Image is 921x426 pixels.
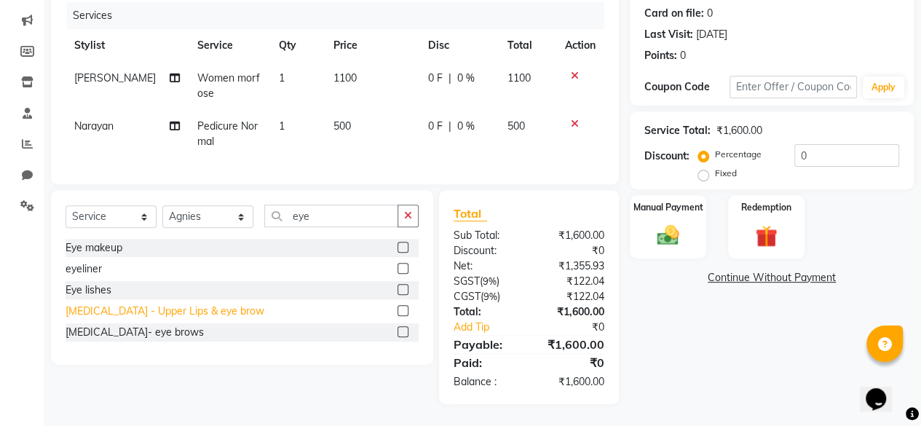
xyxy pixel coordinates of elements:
[189,29,270,62] th: Service
[270,29,325,62] th: Qty
[443,243,529,259] div: Discount:
[74,119,114,133] span: ⁠Narayan
[443,274,529,289] div: ( )
[66,283,111,298] div: Eye lishes
[529,336,615,353] div: ₹1,600.00
[529,374,615,390] div: ₹1,600.00
[730,76,857,98] input: Enter Offer / Coupon Code
[715,148,762,161] label: Percentage
[448,119,451,134] span: |
[454,290,481,303] span: CGST
[696,27,727,42] div: [DATE]
[66,304,264,319] div: [MEDICAL_DATA] - Upper Lips & eye brow
[860,368,906,411] iframe: chat widget
[633,270,911,285] a: Continue Without Payment
[748,223,784,250] img: _gift.svg
[556,29,604,62] th: Action
[680,48,686,63] div: 0
[428,71,443,86] span: 0 F
[264,205,398,227] input: Search or Scan
[443,336,529,353] div: Payable:
[443,374,529,390] div: Balance :
[483,291,497,302] span: 9%
[428,119,443,134] span: 0 F
[333,71,357,84] span: 1100
[66,261,102,277] div: eyeliner
[650,223,686,248] img: _cash.svg
[644,27,693,42] div: Last Visit:
[333,119,351,133] span: 500
[863,76,904,98] button: Apply
[644,48,677,63] div: Points:
[633,201,703,214] label: Manual Payment
[644,149,689,164] div: Discount:
[66,240,122,256] div: Eye makeup
[66,29,189,62] th: Stylist
[483,275,497,287] span: 9%
[279,119,285,133] span: 1
[529,228,615,243] div: ₹1,600.00
[644,79,730,95] div: Coupon Code
[716,123,762,138] div: ₹1,600.00
[454,275,480,288] span: SGST
[443,228,529,243] div: Sub Total:
[443,304,529,320] div: Total:
[507,119,524,133] span: 500
[279,71,285,84] span: 1
[443,354,529,371] div: Paid:
[454,206,487,221] span: Total
[443,320,543,335] a: Add Tip
[443,259,529,274] div: Net:
[707,6,713,21] div: 0
[644,123,711,138] div: Service Total:
[74,71,156,84] span: [PERSON_NAME]
[498,29,556,62] th: Total
[529,354,615,371] div: ₹0
[529,274,615,289] div: ₹122.04
[457,119,475,134] span: 0 %
[741,201,791,214] label: Redemption
[507,71,530,84] span: 1100
[457,71,475,86] span: 0 %
[197,119,258,148] span: Pedicure Normal
[644,6,704,21] div: Card on file:
[529,243,615,259] div: ₹0
[529,289,615,304] div: ₹122.04
[529,304,615,320] div: ₹1,600.00
[325,29,419,62] th: Price
[529,259,615,274] div: ₹1,355.93
[448,71,451,86] span: |
[66,325,204,340] div: [MEDICAL_DATA]- eye brows
[419,29,498,62] th: Disc
[715,167,737,180] label: Fixed
[443,289,529,304] div: ( )
[67,2,615,29] div: Services
[543,320,615,335] div: ₹0
[197,71,260,100] span: Women morfose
